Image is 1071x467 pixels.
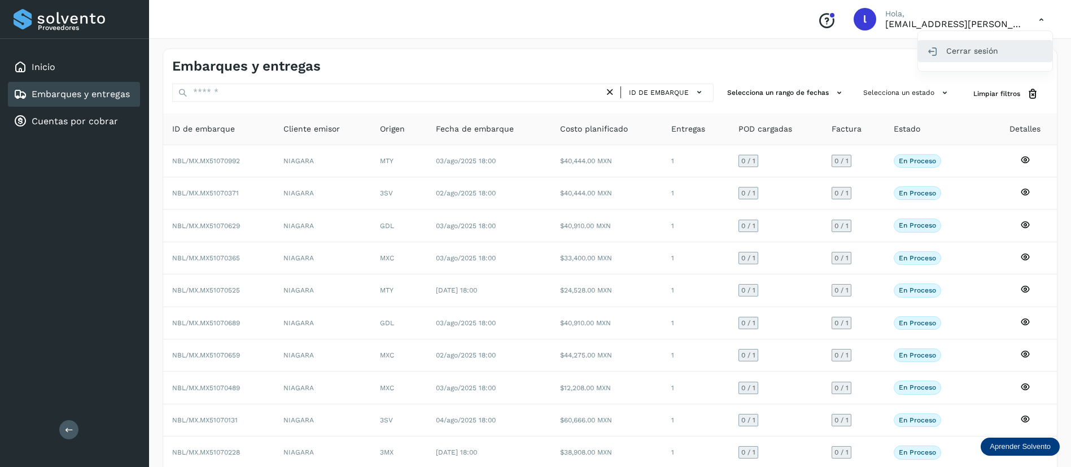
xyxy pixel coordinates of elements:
[990,442,1051,451] p: Aprender Solvento
[32,62,55,72] a: Inicio
[8,55,140,80] div: Inicio
[38,24,135,32] p: Proveedores
[32,116,118,126] a: Cuentas por cobrar
[981,438,1060,456] div: Aprender Solvento
[8,82,140,107] div: Embarques y entregas
[32,89,130,99] a: Embarques y entregas
[8,109,140,134] div: Cuentas por cobrar
[918,40,1052,62] div: Cerrar sesión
